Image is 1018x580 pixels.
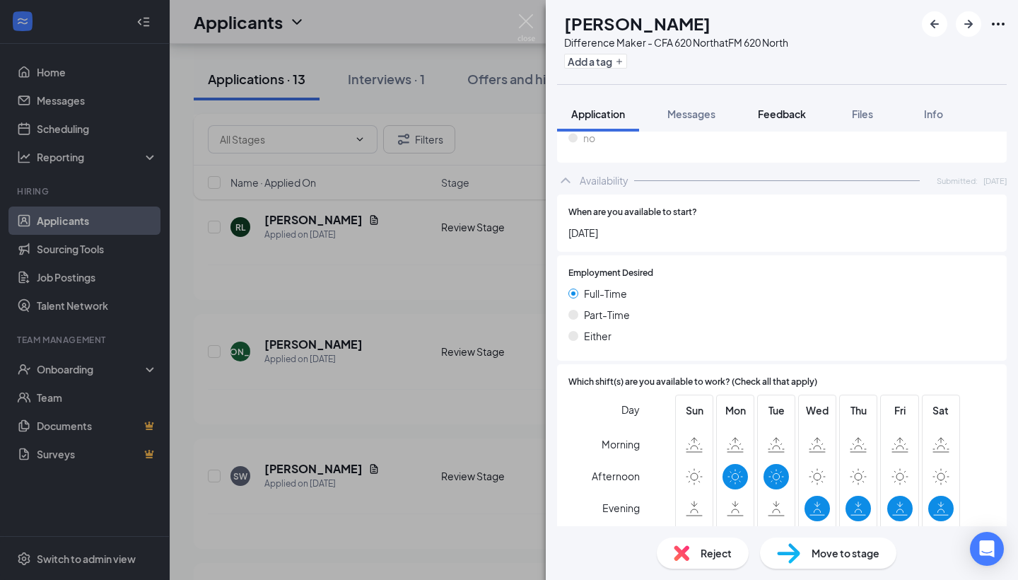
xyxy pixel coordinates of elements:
span: Info [924,108,943,120]
span: Fri [887,402,913,418]
span: Afternoon [592,463,640,489]
span: [DATE] [568,225,995,240]
span: Day [621,402,640,417]
svg: ChevronUp [557,172,574,189]
svg: ArrowRight [960,16,977,33]
span: Files [852,108,873,120]
span: Submitted: [937,175,978,187]
span: Move to stage [812,545,879,561]
span: Wed [805,402,830,418]
button: ArrowLeftNew [922,11,947,37]
div: Open Intercom Messenger [970,532,1004,566]
span: no [583,130,595,146]
h1: [PERSON_NAME] [564,11,710,35]
svg: ArrowLeftNew [926,16,943,33]
span: Employment Desired [568,267,653,280]
span: Sun [681,402,707,418]
span: Which shift(s) are you available to work? (Check all that apply) [568,376,817,389]
span: Thu [846,402,871,418]
span: Mon [722,402,748,418]
span: When are you available to start? [568,206,697,219]
span: Morning [602,431,640,457]
span: Either [584,328,612,344]
span: Messages [667,108,715,120]
div: Availability [580,173,628,187]
span: Application [571,108,625,120]
span: Part-Time [584,307,630,323]
div: Difference Maker - CFA 620 North at FM 620 North [564,35,788,50]
button: ArrowRight [956,11,981,37]
svg: Plus [615,57,624,66]
span: Full-Time [584,286,627,301]
button: PlusAdd a tag [564,54,627,69]
span: [DATE] [983,175,1007,187]
span: Reject [701,545,732,561]
span: Sat [928,402,954,418]
svg: Ellipses [990,16,1007,33]
span: Feedback [758,108,806,120]
span: Evening [602,495,640,521]
span: Tue [763,402,789,418]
